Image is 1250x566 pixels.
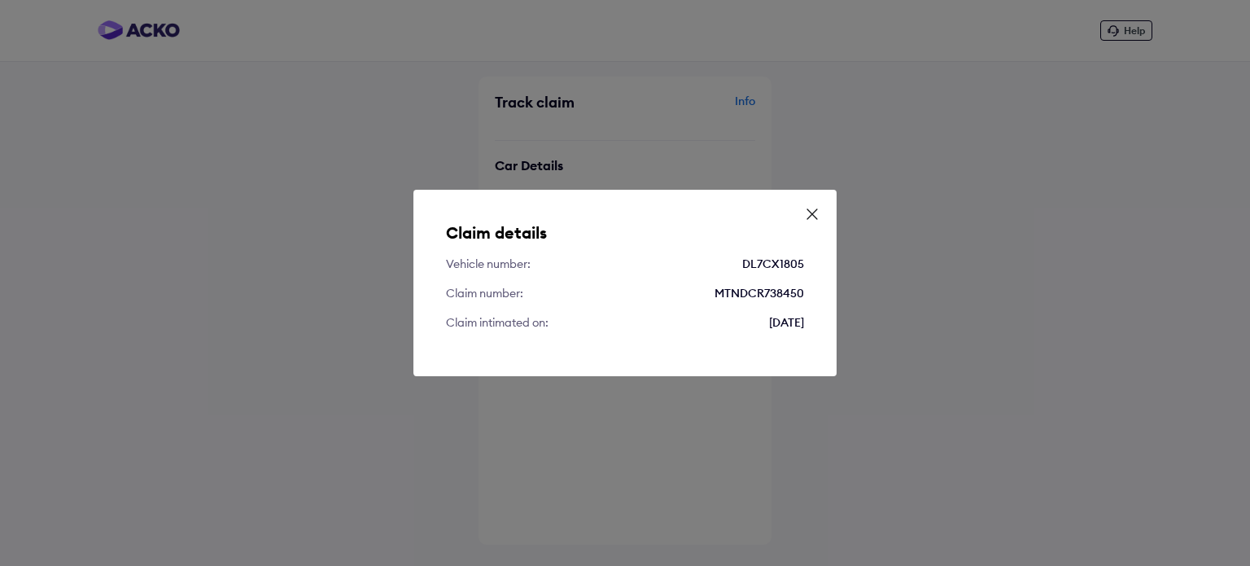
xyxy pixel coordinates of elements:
div: Vehicle number: [446,256,531,272]
div: Claim intimated on: [446,314,549,331]
div: DL7CX1805 [742,256,804,272]
div: Claim number: [446,285,523,301]
h5: Claim details [446,222,804,243]
div: [DATE] [769,314,804,331]
div: MTNDCR738450 [715,285,804,301]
